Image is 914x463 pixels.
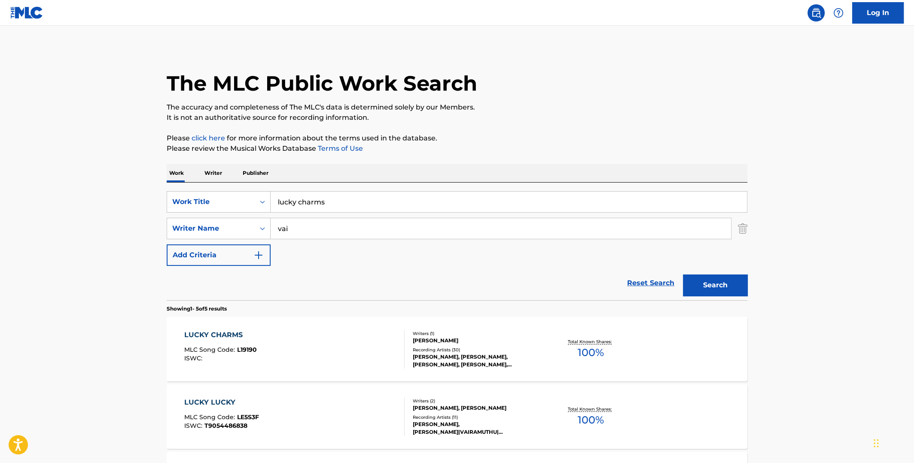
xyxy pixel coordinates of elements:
[184,354,204,362] span: ISWC :
[413,353,542,369] div: [PERSON_NAME], [PERSON_NAME], [PERSON_NAME], [PERSON_NAME], [PERSON_NAME]
[167,102,747,113] p: The accuracy and completeness of The MLC's data is determined solely by our Members.
[184,330,257,340] div: LUCKY CHARMS
[167,164,186,182] p: Work
[833,8,844,18] img: help
[811,8,821,18] img: search
[413,420,542,436] div: [PERSON_NAME], [PERSON_NAME]|VAIRAMUTHU|[PERSON_NAME]|[PERSON_NAME]|[PERSON_NAME], [PERSON_NAME],...
[830,4,847,21] div: Help
[192,134,225,142] a: click here
[184,346,237,353] span: MLC Song Code :
[237,413,259,421] span: LE5S3F
[167,305,227,313] p: Showing 1 - 5 of 5 results
[237,346,257,353] span: L19190
[167,384,747,449] a: LUCKY LUCKYMLC Song Code:LE5S3FISWC:T9054486838Writers (2)[PERSON_NAME], [PERSON_NAME]Recording A...
[167,70,477,96] h1: The MLC Public Work Search
[578,412,604,428] span: 100 %
[253,250,264,260] img: 9d2ae6d4665cec9f34b9.svg
[413,398,542,404] div: Writers ( 2 )
[413,330,542,337] div: Writers ( 1 )
[184,422,204,429] span: ISWC :
[578,345,604,360] span: 100 %
[204,422,247,429] span: T9054486838
[683,274,747,296] button: Search
[172,197,250,207] div: Work Title
[167,244,271,266] button: Add Criteria
[184,397,259,408] div: LUCKY LUCKY
[167,317,747,381] a: LUCKY CHARMSMLC Song Code:L19190ISWC:Writers (1)[PERSON_NAME]Recording Artists (30)[PERSON_NAME],...
[240,164,271,182] p: Publisher
[167,143,747,154] p: Please review the Musical Works Database
[167,191,747,300] form: Search Form
[413,414,542,420] div: Recording Artists ( 11 )
[10,6,43,19] img: MLC Logo
[184,413,237,421] span: MLC Song Code :
[202,164,225,182] p: Writer
[568,338,614,345] p: Total Known Shares:
[413,337,542,344] div: [PERSON_NAME]
[874,430,879,456] div: Drag
[172,223,250,234] div: Writer Name
[623,274,679,292] a: Reset Search
[852,2,904,24] a: Log In
[167,113,747,123] p: It is not an authoritative source for recording information.
[316,144,363,152] a: Terms of Use
[413,404,542,412] div: [PERSON_NAME], [PERSON_NAME]
[568,406,614,412] p: Total Known Shares:
[413,347,542,353] div: Recording Artists ( 30 )
[871,422,914,463] iframe: Chat Widget
[167,133,747,143] p: Please for more information about the terms used in the database.
[807,4,825,21] a: Public Search
[738,218,747,239] img: Delete Criterion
